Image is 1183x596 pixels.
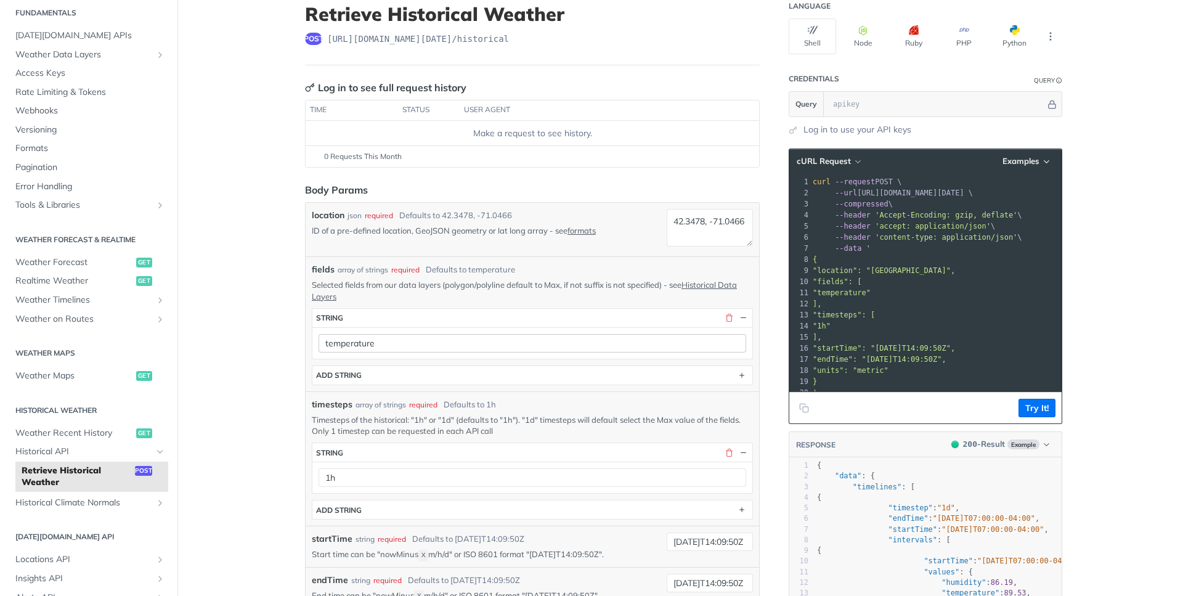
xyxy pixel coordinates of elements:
[312,414,753,436] p: Timesteps of the historical: "1h" or "1d" (defaults to "1h"). "1d" timesteps will default select ...
[940,18,988,54] button: PHP
[155,555,165,565] button: Show subpages for Locations API
[789,287,810,298] div: 11
[827,92,1046,116] input: apikey
[817,493,821,502] span: {
[789,298,810,309] div: 12
[789,187,810,198] div: 2
[155,295,165,305] button: Show subpages for Weather Timelines
[9,531,168,542] h2: [DATE][DOMAIN_NAME] API
[305,3,760,25] h1: Retrieve Historical Weather
[412,533,524,545] div: Defaults to [DATE]T14:09:50Z
[813,322,831,330] span: "1h"
[306,100,398,120] th: time
[795,99,817,110] span: Query
[316,448,343,457] div: string
[789,471,808,481] div: 2
[789,365,810,376] div: 18
[1034,76,1055,85] div: Query
[9,234,168,245] h2: Weather Forecast & realtime
[789,387,810,398] div: 20
[723,312,734,324] button: Delete
[312,500,752,519] button: ADD string
[9,178,168,196] a: Error Handling
[991,578,1013,587] span: 86.19
[789,254,810,265] div: 8
[813,255,817,264] span: {
[789,535,808,545] div: 8
[9,569,168,588] a: Insights APIShow subpages for Insights API
[399,210,512,222] div: Defaults to 42.3478, -71.0466
[311,127,754,140] div: Make a request to see history.
[356,399,406,410] div: array of strings
[813,178,902,186] span: POST \
[155,200,165,210] button: Show subpages for Tools & Libraries
[316,313,343,322] div: string
[890,18,937,54] button: Ruby
[305,33,322,45] span: post
[327,33,509,45] span: https://api.tomorrow.io/v4/historical
[835,211,871,219] span: --header
[941,578,986,587] span: "humidity"
[15,142,165,155] span: Formats
[813,266,955,275] span: "location": "[GEOGRAPHIC_DATA]",
[835,222,871,231] span: --header
[9,291,168,309] a: Weather TimelinesShow subpages for Weather Timelines
[155,447,165,457] button: Hide subpages for Historical API
[1045,31,1056,42] svg: More ellipsis
[817,461,821,470] span: {
[941,525,1044,534] span: "[DATE]T07:00:00-04:00"
[813,333,821,341] span: ],
[813,344,955,353] span: "startTime": "[DATE]T14:09:50Z",
[813,355,946,364] span: "endTime": "[DATE]T14:09:50Z",
[813,366,888,375] span: "units": "metric"
[813,233,1022,242] span: \
[875,233,1017,242] span: 'content-type: application/json'
[817,471,875,480] span: : {
[789,265,810,276] div: 9
[738,447,749,458] button: Hide
[866,244,871,253] span: '
[951,441,959,448] span: 200
[9,405,168,416] h2: Historical Weather
[789,578,808,588] div: 12
[15,370,133,382] span: Weather Maps
[15,30,165,42] span: [DATE][DOMAIN_NAME] APIs
[1056,78,1062,84] i: Information
[789,482,808,492] div: 3
[15,161,165,174] span: Pagination
[378,534,406,545] div: required
[924,568,959,576] span: "values"
[789,276,810,287] div: 10
[888,525,937,534] span: "startTime"
[789,556,808,566] div: 10
[813,277,861,286] span: "fields": [
[835,233,871,242] span: --header
[9,27,168,45] a: [DATE][DOMAIN_NAME] APIs
[155,50,165,60] button: Show subpages for Weather Data Layers
[351,575,370,586] div: string
[421,551,426,560] span: X
[888,514,929,523] span: "endTime"
[9,272,168,290] a: Realtime Weatherget
[15,427,133,439] span: Weather Recent History
[789,92,824,116] button: Query
[803,123,911,136] a: Log in to use your API keys
[797,156,851,166] span: cURL Request
[9,424,168,443] a: Weather Recent Historyget
[1018,399,1055,417] button: Try It!
[1046,98,1059,110] button: Hide
[813,288,871,297] span: "temperature"
[135,466,152,476] span: post
[835,244,861,253] span: --data
[817,504,959,512] span: : ,
[977,557,1079,565] span: "[DATE]T07:00:00-04:00"
[945,438,1055,451] button: 200200-ResultExample
[460,100,734,120] th: user agent
[408,574,520,587] div: Defaults to [DATE]T14:09:50Z
[835,200,888,208] span: --compressed
[391,264,420,276] div: required
[9,46,168,64] a: Weather Data LayersShow subpages for Weather Data Layers
[136,371,152,381] span: get
[817,568,973,576] span: : {
[789,1,831,11] div: Language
